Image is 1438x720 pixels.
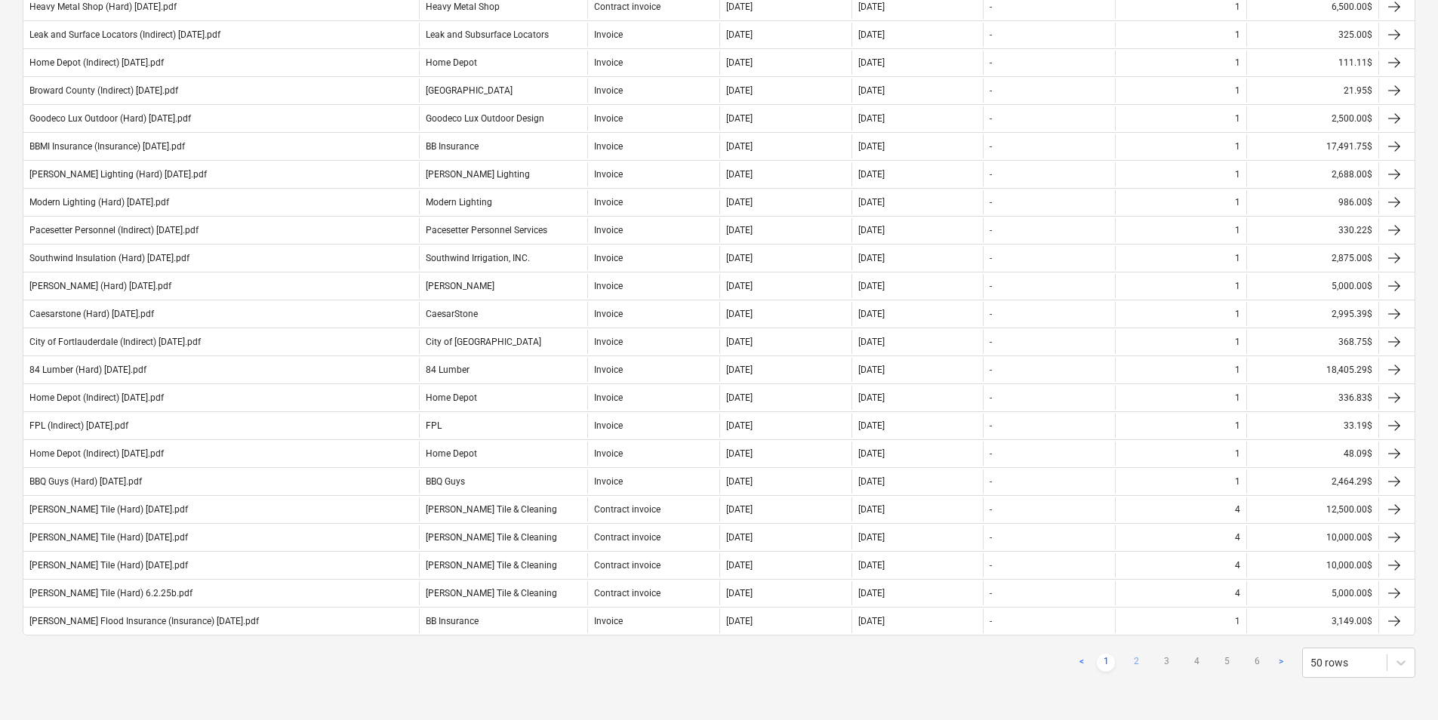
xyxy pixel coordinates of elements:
div: [DATE] [726,253,753,263]
iframe: Chat Widget [1363,648,1438,720]
div: 1 [1235,141,1240,152]
div: BBQ Guys (Hard) [DATE].pdf [29,476,142,487]
div: Leak and Surface Locators (Indirect) [DATE].pdf [29,29,220,40]
div: 10,000.00$ [1246,553,1378,577]
a: Page 3 [1157,654,1175,672]
div: - [990,504,992,515]
div: [DATE] [858,113,885,124]
div: [PERSON_NAME] Tile & Cleaning [426,588,557,598]
div: [DATE] [726,57,753,68]
div: CaesarStone [426,309,478,319]
div: 1 [1235,113,1240,124]
div: [PERSON_NAME] Flood Insurance (Insurance) [DATE].pdf [29,616,259,626]
div: - [990,616,992,626]
div: 1 [1235,365,1240,375]
div: 2,688.00$ [1246,162,1378,186]
div: Invoice [594,57,623,68]
div: Goodeco Lux Outdoor (Hard) [DATE].pdf [29,113,191,124]
div: Invoice [594,337,623,347]
div: 33.19$ [1246,414,1378,438]
div: [DATE] [726,532,753,543]
div: Invoice [594,616,623,626]
div: 1 [1235,253,1240,263]
div: [DATE] [726,504,753,515]
div: 2,500.00$ [1246,106,1378,131]
div: City of Fortlauderdale (Indirect) [DATE].pdf [29,337,201,347]
div: Heavy Metal Shop (Hard) [DATE].pdf [29,2,177,12]
div: Invoice [594,85,623,96]
div: [DATE] [858,337,885,347]
div: Invoice [594,169,623,180]
div: 111.11$ [1246,51,1378,75]
div: 986.00$ [1246,190,1378,214]
div: [DATE] [726,113,753,124]
div: - [990,476,992,487]
div: [PERSON_NAME] Tile (Hard) 6.2.25b.pdf [29,588,192,598]
div: [PERSON_NAME] Tile (Hard) [DATE].pdf [29,532,188,543]
div: 4 [1235,504,1240,515]
div: [DATE] [858,169,885,180]
div: 5,000.00$ [1246,274,1378,298]
div: [PERSON_NAME] Tile & Cleaning [426,532,557,543]
div: [PERSON_NAME] Tile & Cleaning [426,560,557,571]
div: - [990,2,992,12]
div: [DATE] [726,141,753,152]
div: - [990,448,992,459]
div: Home Depot [426,392,477,403]
div: 330.22$ [1246,218,1378,242]
a: Page 4 [1187,654,1206,672]
div: - [990,309,992,319]
div: 10,000.00$ [1246,525,1378,549]
div: [DATE] [726,392,753,403]
div: 48.09$ [1246,442,1378,466]
div: - [990,113,992,124]
div: [DATE] [858,57,885,68]
div: [DATE] [726,420,753,431]
div: Contract invoice [594,588,660,598]
div: 1 [1235,392,1240,403]
div: 336.83$ [1246,386,1378,410]
div: Modern Lighting (Hard) [DATE].pdf [29,197,169,208]
div: [DATE] [858,85,885,96]
div: [DATE] [726,2,753,12]
div: [DATE] [726,85,753,96]
div: - [990,197,992,208]
div: Invoice [594,281,623,291]
div: [DATE] [726,476,753,487]
div: 1 [1235,337,1240,347]
div: [DATE] [726,309,753,319]
div: 2,875.00$ [1246,246,1378,270]
div: [DATE] [858,309,885,319]
div: [DATE] [858,560,885,571]
a: Page 6 [1248,654,1266,672]
div: [DATE] [858,2,885,12]
div: - [990,253,992,263]
div: Invoice [594,448,623,459]
div: [DATE] [726,448,753,459]
div: [DATE] [858,141,885,152]
div: 1 [1235,29,1240,40]
div: Contract invoice [594,2,660,12]
div: [DATE] [858,365,885,375]
div: Invoice [594,225,623,235]
div: [DATE] [858,253,885,263]
div: Southwind Irrigation, INC. [426,253,530,263]
div: - [990,532,992,543]
div: 1 [1235,85,1240,96]
div: FPL [426,420,442,431]
div: 84 Lumber (Hard) [DATE].pdf [29,365,146,375]
div: Invoice [594,141,623,152]
div: Invoice [594,476,623,487]
div: - [990,365,992,375]
div: FPL (Indirect) [DATE].pdf [29,420,128,431]
div: 1 [1235,448,1240,459]
div: [DATE] [726,197,753,208]
div: - [990,588,992,598]
div: - [990,420,992,431]
div: Home Depot (Indirect) [DATE].pdf [29,392,164,403]
div: Invoice [594,365,623,375]
div: [DATE] [726,337,753,347]
div: 368.75$ [1246,330,1378,354]
div: Goodeco Lux Outdoor Design [426,113,544,124]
